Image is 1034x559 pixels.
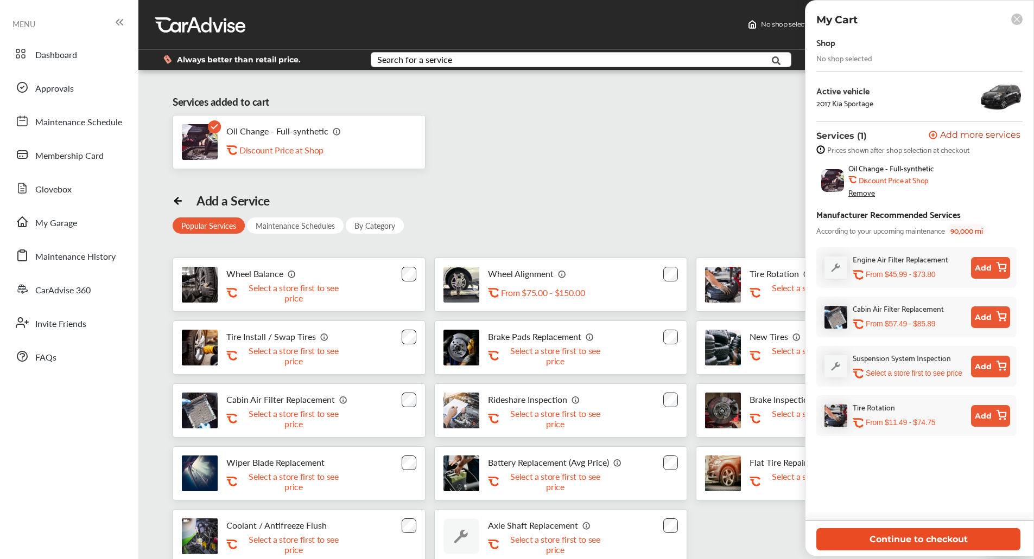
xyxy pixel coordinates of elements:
[35,48,77,62] span: Dashboard
[929,131,1020,141] button: Add more services
[226,331,316,342] p: Tire Install / Swap Tires
[853,302,944,314] div: Cabin Air Filter Replacement
[761,20,815,29] span: No shop selected
[971,405,1010,427] button: Add
[824,355,847,377] img: default_wrench_icon.d1a43860.svg
[816,131,867,141] p: Services (1)
[177,56,301,63] span: Always better than retail price.
[196,193,270,208] div: Add a Service
[10,107,128,135] a: Maintenance Schedule
[35,351,56,365] span: FAQs
[488,331,581,342] p: Brake Pads Replacement
[226,394,335,404] p: Cabin Air Filter Replacement
[705,330,741,365] img: new-tires-thumb.jpg
[35,317,86,331] span: Invite Friends
[816,99,873,107] div: 2017 Kia Sportage
[763,408,871,429] p: Select a store first to see price
[853,253,948,265] div: Engine Air Filter Replacement
[816,35,835,49] div: Shop
[803,269,812,278] img: info_icon_vector.svg
[10,342,128,370] a: FAQs
[750,394,813,404] p: Brake Inspection
[346,217,404,234] div: By Category
[613,458,622,467] img: info_icon_vector.svg
[848,188,875,197] div: Remove
[226,457,325,467] p: Wiper Blade Replacement
[35,115,122,130] span: Maintenance Schedule
[821,169,844,192] img: oil-change-thumb.jpg
[750,457,807,467] p: Flat Tire Repair
[824,404,847,427] img: tire-rotation-thumb.jpg
[182,330,218,365] img: tire-install-swap-tires-thumb.jpg
[443,330,479,365] img: brake-pads-replacement-thumb.jpg
[940,131,1020,141] span: Add more services
[816,528,1020,550] button: Continue to checkout
[10,208,128,236] a: My Garage
[763,345,871,366] p: Select a store first to see price
[501,287,585,298] p: From $75.00 - $150.00
[339,395,348,404] img: info_icon_vector.svg
[971,306,1010,328] button: Add
[239,145,348,155] div: Discount Price at Shop
[572,395,580,404] img: info_icon_vector.svg
[705,267,741,303] img: tire-rotation-thumb.jpg
[971,257,1010,279] button: Add
[792,332,801,341] img: info_icon_vector.svg
[586,332,594,341] img: info_icon_vector.svg
[239,534,348,555] p: Select a store first to see price
[488,268,554,279] p: Wheel Alignment
[501,408,610,429] p: Select a store first to see price
[929,131,1023,141] a: Add more services
[848,164,934,172] span: Oil Change - Full-synthetic
[866,319,935,329] p: From $57.49 - $85.89
[763,471,871,492] p: Select a store first to see price
[705,393,741,428] img: brake-inspection-thumb.jpg
[705,455,741,491] img: flat-tire-repair-thumb.jpg
[866,417,935,428] p: From $11.49 - $74.75
[859,176,928,184] b: Discount Price at Shop
[816,207,961,221] div: Manufacturer Recommended Services
[182,393,218,428] img: cabin-air-filter-replacement-thumb.jpg
[947,224,986,236] span: 90,000 mi
[816,145,825,154] img: info-strock.ef5ea3fe.svg
[288,269,296,278] img: info_icon_vector.svg
[971,356,1010,377] button: Add
[748,20,757,29] img: header-home-logo.8d720a4f.svg
[163,55,172,64] img: dollor_label_vector.a70140d1.svg
[35,149,104,163] span: Membership Card
[182,124,218,160] img: oil-change-thumb.jpg
[173,217,245,234] div: Popular Services
[763,282,871,303] p: Select a store first to see price
[12,20,35,28] span: MENU
[488,457,609,467] p: Battery Replacement (Avg Price)
[816,54,872,62] div: No shop selected
[182,267,218,303] img: tire-wheel-balance-thumb.jpg
[377,55,452,64] div: Search for a service
[750,268,799,279] p: Tire Rotation
[750,331,788,342] p: New Tires
[239,345,348,366] p: Select a store first to see price
[501,345,610,366] p: Select a store first to see price
[866,368,962,378] p: Select a store first to see price
[35,250,116,264] span: Maintenance History
[816,86,873,95] div: Active vehicle
[866,269,935,280] p: From $45.99 - $73.80
[226,268,283,279] p: Wheel Balance
[853,351,951,364] div: Suspension System Inspection
[824,256,847,279] img: default_wrench_icon.d1a43860.svg
[333,127,341,136] img: info_icon_vector.svg
[853,401,895,413] div: Tire Rotation
[443,518,479,554] img: default_wrench_icon.d1a43860.svg
[10,40,128,68] a: Dashboard
[35,284,91,298] span: CarAdvise 360
[226,126,328,136] p: Oil Change - Full-synthetic
[226,520,327,530] p: Coolant / Antifreeze Flush
[182,455,218,491] img: thumb_Wipers.jpg
[443,267,479,303] img: wheel-alignment-thumb.jpg
[816,14,858,26] p: My Cart
[173,94,269,110] div: Services added to cart
[10,309,128,337] a: Invite Friends
[501,534,610,555] p: Select a store first to see price
[239,471,348,492] p: Select a store first to see price
[239,408,348,429] p: Select a store first to see price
